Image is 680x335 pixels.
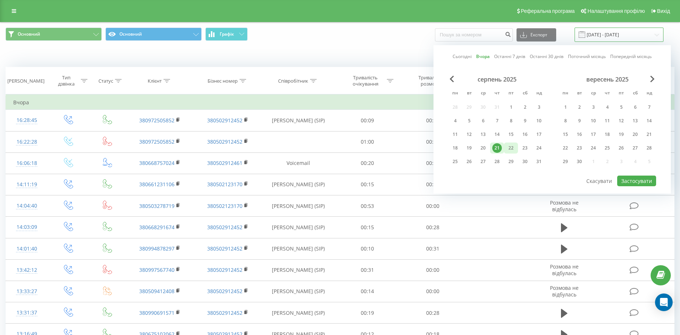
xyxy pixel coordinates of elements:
td: 00:15 [335,217,400,238]
a: 380502912452 [207,245,242,252]
td: 00:10 [400,110,465,131]
td: [PERSON_NAME] (SIP) [262,281,335,302]
a: Поточний місяць [568,53,606,60]
td: 00:31 [400,238,465,259]
div: 20 [630,130,640,139]
td: 00:53 [335,195,400,217]
div: сб 13 вер 2025 р. [628,115,642,126]
td: 00:19 [335,302,400,324]
td: [PERSON_NAME] (SIP) [262,217,335,238]
div: пн 4 серп 2025 р. [448,115,462,126]
div: 7 [644,102,654,112]
div: Клієнт [148,78,162,84]
div: 2 [520,102,530,112]
abbr: понеділок [450,88,461,99]
div: вт 19 серп 2025 р. [462,143,476,154]
div: чт 28 серп 2025 р. [490,156,504,167]
div: 13 [630,116,640,126]
div: 26 [464,157,474,166]
div: Тривалість очікування [346,75,385,87]
a: Попередній місяць [610,53,652,60]
div: ср 13 серп 2025 р. [476,129,490,140]
div: нд 24 серп 2025 р. [532,143,546,154]
div: 25 [450,157,460,166]
a: Останні 30 днів [530,53,564,60]
td: [PERSON_NAME] (SIP) [262,110,335,131]
div: 16 [520,130,530,139]
a: 380502912452 [207,117,242,124]
button: Скасувати [582,176,616,186]
td: 00:20 [335,152,400,174]
div: чт 7 серп 2025 р. [490,115,504,126]
td: 00:00 [400,281,465,302]
button: Основний [105,28,202,41]
div: 16:28:45 [13,113,40,127]
td: [PERSON_NAME] (SIP) [262,259,335,281]
td: Вчора [6,95,674,110]
div: сб 9 серп 2025 р. [518,115,532,126]
div: пн 18 серп 2025 р. [448,143,462,154]
div: вт 26 серп 2025 р. [462,156,476,167]
div: 6 [478,116,488,126]
div: 2 [575,102,584,112]
div: 16:06:18 [13,156,40,170]
div: 21 [644,130,654,139]
button: Застосувати [617,176,656,186]
a: Вчора [476,53,490,60]
td: [PERSON_NAME] (SIP) [262,302,335,324]
div: 11 [602,116,612,126]
div: 28 [644,143,654,153]
div: 6 [630,102,640,112]
a: 380990691571 [139,309,175,316]
div: нд 21 вер 2025 р. [642,129,656,140]
div: 9 [575,116,584,126]
td: 00:14 [400,152,465,174]
div: 29 [561,157,570,166]
div: 16:22:28 [13,135,40,149]
div: 15 [561,130,570,139]
div: 19 [616,130,626,139]
abbr: середа [588,88,599,99]
abbr: четвер [492,88,503,99]
a: 380503278719 [139,202,175,209]
div: нд 31 серп 2025 р. [532,156,546,167]
a: 380668757024 [139,159,175,166]
div: нд 17 серп 2025 р. [532,129,546,140]
div: пт 15 серп 2025 р. [504,129,518,140]
div: пн 22 вер 2025 р. [558,143,572,154]
div: пн 29 вер 2025 р. [558,156,572,167]
span: Вихід [657,8,670,14]
div: 14:04:40 [13,199,40,213]
div: ср 3 вер 2025 р. [586,102,600,113]
div: Тривалість розмови [411,75,450,87]
td: [PERSON_NAME] (SIP) [262,174,335,195]
span: Previous Month [450,76,454,82]
div: 30 [520,157,530,166]
div: 11 [450,130,460,139]
span: Розмова не відбулась [550,199,579,213]
div: 18 [602,130,612,139]
div: пн 1 вер 2025 р. [558,102,572,113]
div: пт 5 вер 2025 р. [614,102,628,113]
a: 380502912452 [207,266,242,273]
td: 00:28 [400,217,465,238]
button: Основний [6,28,102,41]
div: 17 [534,130,544,139]
div: чт 11 вер 2025 р. [600,115,614,126]
div: вт 5 серп 2025 р. [462,115,476,126]
td: [PERSON_NAME] (SIP) [262,195,335,217]
button: Графік [205,28,248,41]
abbr: неділя [644,88,655,99]
div: 19 [464,143,474,153]
div: [PERSON_NAME] [7,78,44,84]
div: сб 6 вер 2025 р. [628,102,642,113]
div: 9 [520,116,530,126]
div: вт 30 вер 2025 р. [572,156,586,167]
div: 3 [589,102,598,112]
div: пн 11 серп 2025 р. [448,129,462,140]
abbr: п’ятниця [616,88,627,99]
a: 380502912452 [207,309,242,316]
div: чт 18 вер 2025 р. [600,129,614,140]
a: 380661231106 [139,181,175,188]
div: 14:03:09 [13,220,40,234]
